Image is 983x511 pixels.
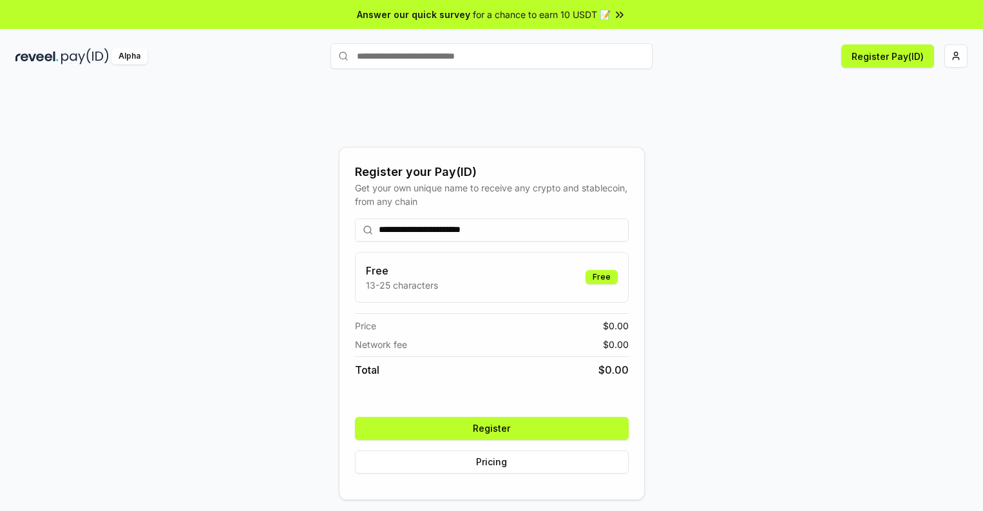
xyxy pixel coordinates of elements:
[111,48,148,64] div: Alpha
[355,163,629,181] div: Register your Pay(ID)
[61,48,109,64] img: pay_id
[366,263,438,278] h3: Free
[357,8,470,21] span: Answer our quick survey
[473,8,611,21] span: for a chance to earn 10 USDT 📝
[355,362,379,378] span: Total
[355,417,629,440] button: Register
[603,319,629,333] span: $ 0.00
[366,278,438,292] p: 13-25 characters
[355,319,376,333] span: Price
[841,44,934,68] button: Register Pay(ID)
[598,362,629,378] span: $ 0.00
[355,338,407,351] span: Network fee
[586,270,618,284] div: Free
[15,48,59,64] img: reveel_dark
[355,450,629,474] button: Pricing
[355,181,629,208] div: Get your own unique name to receive any crypto and stablecoin, from any chain
[603,338,629,351] span: $ 0.00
